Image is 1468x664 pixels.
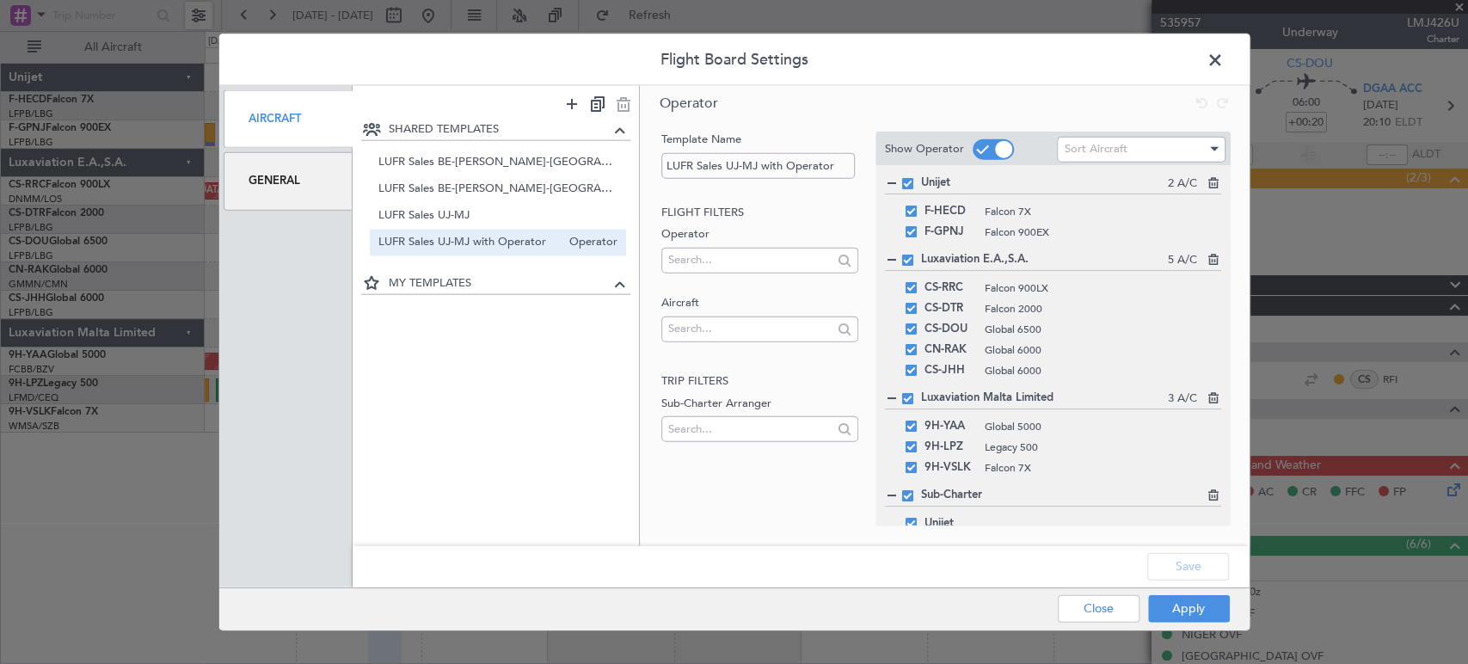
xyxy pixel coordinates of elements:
span: F-GPNJ [924,222,976,243]
span: LUFR Sales UJ-MJ [378,207,617,225]
input: Search... [668,247,832,273]
span: Unijet [921,175,1167,192]
span: LUFR Sales BE-[PERSON_NAME]-[GEOGRAPHIC_DATA] with Operator [378,181,617,199]
span: F-HECD [924,201,976,222]
input: Search... [668,316,832,341]
span: 9H-YAA [924,416,976,437]
span: Falcon 900EX [985,224,1221,240]
header: Flight Board Settings [219,34,1250,86]
button: Close [1058,594,1139,622]
span: Falcon 7X [985,460,1221,476]
span: Sub-Charter [921,487,1196,504]
span: Global 6000 [985,363,1221,378]
label: Aircraft [661,295,858,312]
span: Unijet [924,513,976,534]
span: MY TEMPLATES [389,274,610,292]
span: Operator [561,234,617,252]
span: CS-JHH [924,360,976,381]
div: General [224,152,353,210]
span: 9H-LPZ [924,437,976,458]
span: 2 A/C [1167,175,1196,193]
span: Operator [660,94,718,113]
input: Search... [668,415,832,441]
span: SHARED TEMPLATES [389,121,610,138]
label: Template Name [661,132,858,149]
span: Global 5000 [985,419,1221,434]
label: Show Operator [885,140,964,157]
h2: Flight filters [661,204,858,221]
span: Luxaviation E.A.,S.A. [921,251,1167,268]
span: Sort Aircraft [1064,141,1127,157]
span: 5 A/C [1167,252,1196,269]
span: LUFR Sales BE-[PERSON_NAME]-[GEOGRAPHIC_DATA] [378,154,617,172]
label: Operator [661,226,858,243]
h2: Trip filters [661,373,858,390]
span: Falcon 900LX [985,280,1221,296]
span: LUFR Sales UJ-MJ with Operator [378,234,561,252]
span: CS-DOU [924,319,976,340]
span: Global 6000 [985,342,1221,358]
span: Legacy 500 [985,440,1221,455]
span: Falcon 7X [985,204,1221,219]
span: Global 6500 [985,322,1221,337]
button: Apply [1148,594,1230,622]
span: 9H-VSLK [924,458,976,478]
span: CS-RRC [924,278,976,298]
div: Aircraft [224,90,353,148]
span: Falcon 2000 [985,301,1221,317]
label: Sub-Charter Arranger [661,395,858,412]
span: Luxaviation Malta Limited [921,390,1167,407]
span: CS-DTR [924,298,976,319]
span: 3 A/C [1167,390,1196,408]
span: CN-RAK [924,340,976,360]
